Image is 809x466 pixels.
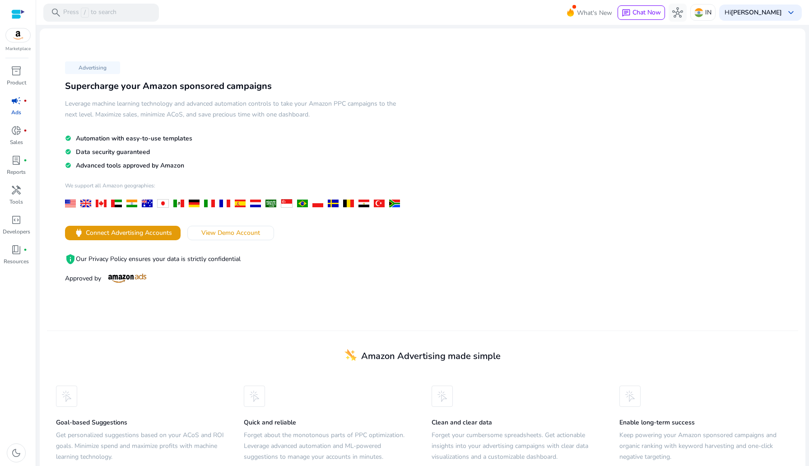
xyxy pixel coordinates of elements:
button: powerConnect Advertising Accounts [65,226,181,240]
img: amazon.svg [6,28,30,42]
span: hub [672,7,683,18]
span: handyman [11,185,22,196]
p: Resources [4,257,29,266]
button: hub [669,4,687,22]
span: donut_small [11,125,22,136]
b: [PERSON_NAME] [731,8,782,17]
span: lab_profile [11,155,22,166]
span: dark_mode [11,447,22,458]
mat-icon: privacy_tip [65,254,76,265]
p: Hi [725,9,782,16]
h5: Quick and reliable [244,419,414,427]
p: Advertising [65,61,120,74]
h5: Leverage machine learning technology and advanced automation controls to take your Amazon PPC cam... [65,98,404,120]
span: inventory_2 [11,65,22,76]
p: Our Privacy Policy ensures your data is strictly confidential [65,254,404,265]
h3: Supercharge your Amazon sponsored campaigns [65,81,404,92]
span: search [51,7,61,18]
h5: Forget your cumbersome spreadsheets. Get actionable insights into your advertising campaigns with... [432,430,601,462]
span: / [81,8,89,18]
span: book_4 [11,244,22,255]
span: Data security guaranteed [76,148,150,156]
span: code_blocks [11,214,22,225]
span: What's New [577,5,612,21]
p: Sales [10,138,23,146]
h5: Forget about the monotonous parts of PPC optimization. Leverage advanced automation and ML-powere... [244,430,414,462]
span: fiber_manual_record [23,158,27,162]
p: Ads [11,108,21,116]
p: Press to search [63,8,116,18]
span: Amazon Advertising made simple [361,350,501,362]
h5: Keep powering your Amazon sponsored campaigns and organic ranking with keyword harvesting and one... [619,430,789,462]
p: Product [7,79,26,87]
img: in.svg [694,8,703,17]
span: Connect Advertising Accounts [86,228,172,238]
h5: Clean and clear data [432,419,601,427]
span: keyboard_arrow_down [786,7,796,18]
button: chatChat Now [618,5,665,20]
span: Automation with easy-to-use templates [76,134,192,143]
h4: We support all Amazon geographies: [65,182,404,196]
h5: Goal-based Suggestions [56,419,226,427]
span: Advanced tools approved by Amazon [76,161,184,170]
mat-icon: check_circle [65,135,71,142]
button: View Demo Account [187,226,274,240]
mat-icon: check_circle [65,148,71,156]
span: power [74,228,84,238]
p: Developers [3,228,30,236]
span: fiber_manual_record [23,248,27,252]
span: campaign [11,95,22,106]
span: chat [622,9,631,18]
span: fiber_manual_record [23,129,27,132]
p: IN [705,5,711,20]
span: fiber_manual_record [23,99,27,103]
p: Marketplace [5,46,31,52]
h5: Get personalized suggestions based on your ACoS and ROI goals. Minimize spend and maximize profit... [56,430,226,462]
p: Reports [7,168,26,176]
span: View Demo Account [201,228,260,238]
h5: Enable long-term success [619,419,789,427]
p: Tools [9,198,23,206]
span: Chat Now [632,8,661,17]
mat-icon: check_circle [65,162,71,169]
p: Approved by [65,274,404,283]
